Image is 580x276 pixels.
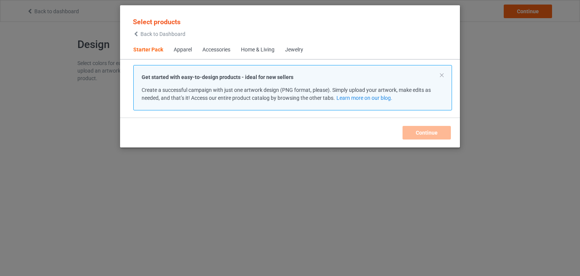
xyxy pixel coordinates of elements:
span: Select products [133,18,180,26]
a: Learn more on our blog. [336,95,392,101]
div: Jewelry [285,46,303,54]
strong: Get started with easy-to-design products - ideal for new sellers [142,74,293,80]
div: Accessories [202,46,230,54]
span: Starter Pack [128,41,168,59]
div: Home & Living [241,46,275,54]
span: Create a successful campaign with just one artwork design (PNG format, please). Simply upload you... [142,87,431,101]
span: Back to Dashboard [140,31,185,37]
div: Apparel [174,46,192,54]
